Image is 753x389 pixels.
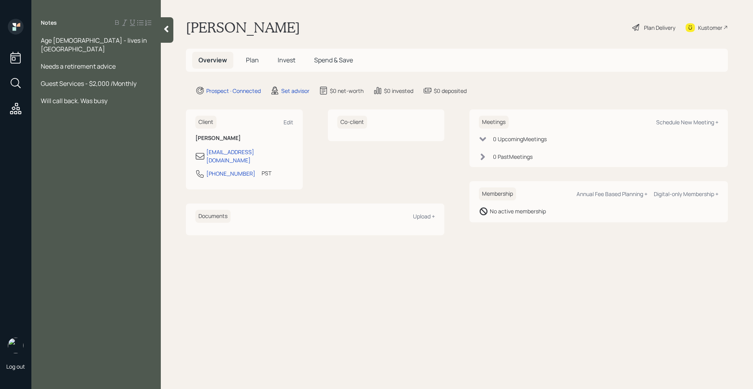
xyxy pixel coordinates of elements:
div: Upload + [413,213,435,220]
div: Log out [6,363,25,370]
span: Plan [246,56,259,64]
div: $0 invested [384,87,413,95]
div: Prospect · Connected [206,87,261,95]
h6: Meetings [479,116,509,129]
h1: [PERSON_NAME] [186,19,300,36]
div: PST [262,169,271,177]
span: Will call back. Was busy [41,96,107,105]
div: Kustomer [698,24,722,32]
span: Spend & Save [314,56,353,64]
div: $0 net-worth [330,87,364,95]
div: [EMAIL_ADDRESS][DOMAIN_NAME] [206,148,293,164]
img: retirable_logo.png [8,338,24,353]
span: Needs a retirement advice [41,62,116,71]
div: No active membership [490,207,546,215]
span: Invest [278,56,295,64]
h6: [PERSON_NAME] [195,135,293,142]
div: Annual Fee Based Planning + [577,190,648,198]
h6: Client [195,116,216,129]
h6: Membership [479,187,516,200]
div: Edit [284,118,293,126]
span: Age [DEMOGRAPHIC_DATA] - lives in [GEOGRAPHIC_DATA] [41,36,148,53]
div: Set advisor [281,87,309,95]
span: Guest Services - $2,000 /Monthly [41,79,136,88]
h6: Documents [195,210,231,223]
div: 0 Past Meeting s [493,153,533,161]
div: [PHONE_NUMBER] [206,169,255,178]
h6: Co-client [337,116,367,129]
div: Digital-only Membership + [654,190,718,198]
div: $0 deposited [434,87,467,95]
div: Plan Delivery [644,24,675,32]
div: 0 Upcoming Meeting s [493,135,547,143]
label: Notes [41,19,57,27]
div: Schedule New Meeting + [656,118,718,126]
span: Overview [198,56,227,64]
